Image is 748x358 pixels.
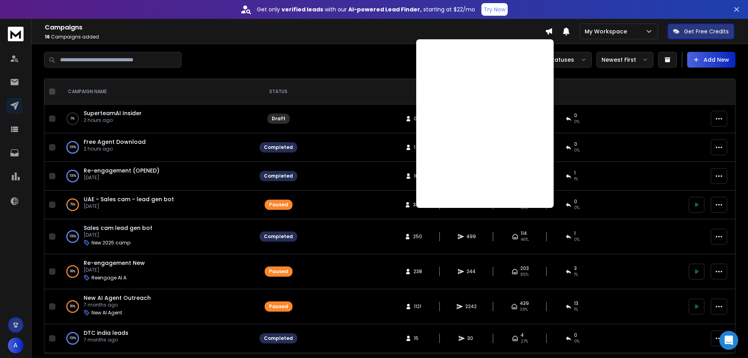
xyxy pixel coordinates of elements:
[45,34,545,40] p: Campaigns added
[59,219,255,254] td: 100%Sales cam lead gen bot[DATE]New 2025 camp
[413,202,422,208] span: 345
[521,338,528,345] span: 27 %
[574,300,578,307] span: 13
[84,195,174,203] span: UAE - Sales cam - lead gen bot
[8,338,24,353] button: A
[574,338,580,345] span: 0 %
[521,237,529,243] span: 46 %
[521,205,527,211] span: 18 %
[282,6,323,13] strong: verified leads
[574,205,580,211] span: 0 %
[272,116,285,122] div: Draft
[269,202,288,208] div: Paused
[84,224,152,232] a: Sales cam lead gen bot
[8,27,24,41] img: logo
[84,232,152,238] p: [DATE]
[520,307,528,313] span: 39 %
[414,116,422,122] span: 0
[69,334,76,342] p: 100 %
[574,176,578,182] span: 1 %
[574,230,576,237] span: 1
[59,105,255,133] td: 0%SuperteamAI Insider2 hours ago
[466,233,476,240] span: 499
[574,265,577,272] span: 3
[521,230,527,237] span: 114
[45,33,50,40] span: 16
[84,109,142,117] a: SuperteamAI Insider
[414,144,422,151] span: 1
[585,28,630,35] p: My Workspace
[574,237,580,243] span: 0 %
[91,275,126,281] p: Reengage AI A
[264,233,293,240] div: Completed
[467,335,475,341] span: 30
[520,272,529,278] span: 85 %
[59,324,255,353] td: 100%DTC india leads7 months ago
[59,254,255,289] td: 99%Re-engagement New[DATE]Reengage AI A
[84,138,146,146] a: Free Agent Download
[59,191,255,219] td: 79%UAE - Sales cam - lead gen bot[DATE]
[264,173,293,179] div: Completed
[69,143,76,151] p: 100 %
[414,173,422,179] span: 166
[69,172,76,180] p: 100 %
[91,240,130,246] p: New 2025 camp
[84,117,142,123] p: 2 hours ago
[414,303,422,310] span: 1121
[574,112,577,119] span: 0
[84,337,128,343] p: 7 months ago
[413,233,422,240] span: 250
[465,303,477,310] span: 2242
[59,162,255,191] td: 100%Re-engagement (OPENED)[DATE]
[269,268,288,275] div: Paused
[574,170,576,176] span: 1
[687,52,735,68] button: Add New
[84,267,145,273] p: [DATE]
[59,79,255,105] th: CAMPAIGN NAME
[84,294,151,302] a: New AI Agent Outreach
[540,56,574,64] p: All Statuses
[574,141,577,147] span: 0
[684,28,729,35] p: Get Free Credits
[84,203,174,209] p: [DATE]
[414,335,422,341] span: 15
[84,259,145,267] a: Re-engagement New
[84,167,159,174] a: Re-engagement (OPENED)
[520,265,529,272] span: 203
[574,147,580,154] span: 0 %
[70,303,75,310] p: 99 %
[255,79,302,105] th: STATUS
[70,201,75,209] p: 79 %
[91,310,122,316] p: New AI Agent
[481,3,508,16] button: Try Now
[574,119,580,125] span: 0%
[466,268,476,275] span: 244
[84,302,151,308] p: 7 months ago
[521,332,524,338] span: 4
[84,174,159,181] p: [DATE]
[719,331,738,350] div: Open Intercom Messenger
[574,307,578,313] span: 1 %
[59,289,255,324] td: 99%New AI Agent Outreach7 months agoNew AI Agent
[596,52,653,68] button: Newest First
[71,115,75,123] p: 0 %
[264,144,293,151] div: Completed
[264,335,293,341] div: Completed
[257,6,475,13] p: Get only with our starting at $22/mo
[59,133,255,162] td: 100%Free Agent Download2 hours ago
[302,79,684,105] th: CAMPAIGN STATS
[45,23,545,32] h1: Campaigns
[574,198,577,205] span: 0
[84,146,146,152] p: 2 hours ago
[70,268,75,275] p: 99 %
[84,329,128,337] a: DTC india leads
